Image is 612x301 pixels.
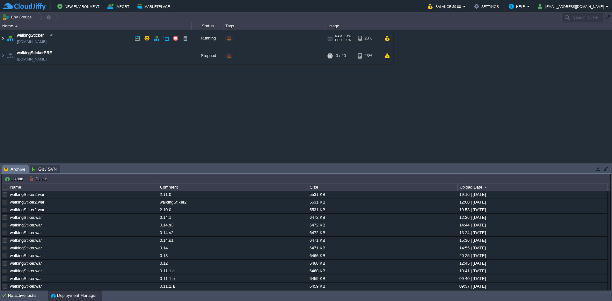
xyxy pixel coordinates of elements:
div: 19:16 | [DATE] [458,191,607,198]
a: walkingStiker.war [10,276,42,281]
div: 10:41 | [DATE] [458,267,607,275]
div: Tags [224,22,325,30]
a: walkingStiker.war [10,238,42,243]
div: Running [192,30,223,47]
div: 14:55 | [DATE] [458,244,607,252]
div: 0.11.1.c [158,267,307,275]
span: 1% [344,38,351,42]
div: 09:40 | [DATE] [458,275,607,282]
button: Delete [29,176,49,182]
button: Env Groups [2,13,34,22]
div: 28% [358,30,379,47]
button: Help [509,3,527,10]
a: walkingStiker.war [10,246,42,250]
a: walkingStiker.war [10,215,42,220]
button: Marketplace [137,3,172,10]
div: 19:53 | [DATE] [458,206,607,213]
button: Upload [4,176,25,182]
div: Upload Date [458,183,607,191]
div: 0.13 [158,252,307,259]
span: 34% [345,34,351,38]
button: Settings [474,3,501,10]
div: Name [1,22,191,30]
div: 23% [358,47,379,64]
div: Name [9,183,158,191]
button: Balance $0.00 [428,3,463,10]
div: Usage [326,22,393,30]
div: 0.14.s1 [158,237,307,244]
a: walkingStiker2.war [10,192,44,197]
span: RAM [335,34,342,38]
div: 0.11.1.b [158,275,307,282]
div: 0.12 [158,260,307,267]
a: walkingStiker.war [10,269,42,273]
a: walkingSticker [17,32,44,39]
div: No active tasks [8,290,48,301]
button: [EMAIL_ADDRESS][DOMAIN_NAME] [538,3,606,10]
div: 6460 KB [308,260,457,267]
a: walkingStiker2.war [10,207,44,212]
div: 12:45 | [DATE] [458,260,607,267]
div: 12:26 | [DATE] [458,214,607,221]
span: CPU [335,38,342,42]
span: Archive [4,165,25,173]
button: Deployment Manager [51,292,97,299]
img: AMDAwAAAACH5BAEAAAAALAAAAAABAAEAAAICRAEAOw== [0,30,5,47]
iframe: chat widget [585,276,606,295]
span: Git / SVN [32,165,57,173]
div: 0.11.1.a [158,283,307,290]
div: 09:37 | [DATE] [458,283,607,290]
div: 15:36 | [DATE] [458,237,607,244]
div: 6471 KB [308,237,457,244]
a: walkingStiker.war [10,261,42,266]
div: Comment [158,183,308,191]
div: 6460 KB [308,267,457,275]
a: [DOMAIN_NAME] [17,56,47,62]
div: walkingStiker2 [158,198,307,206]
div: 12:00 | [DATE] [458,198,607,206]
div: 6472 KB [308,229,457,236]
div: 6472 KB [308,214,457,221]
div: 2.10.0 [158,206,307,213]
a: walkingStiker.war [10,284,42,289]
img: AMDAwAAAACH5BAEAAAAALAAAAAABAAEAAAICRAEAOw== [6,47,15,64]
div: 0 / 20 [336,47,346,64]
a: walkingStiker.war [10,223,42,227]
div: 0.14.s3 [158,221,307,229]
div: 0.14 [158,244,307,252]
div: 6459 KB [308,275,457,282]
div: 13:24 | [DATE] [458,229,607,236]
div: Status [192,22,223,30]
div: 14:44 | [DATE] [458,221,607,229]
div: 6466 KB [308,252,457,259]
div: Stopped [192,47,223,64]
img: AMDAwAAAACH5BAEAAAAALAAAAAABAAEAAAICRAEAOw== [15,25,18,27]
div: 20:25 | [DATE] [458,252,607,259]
a: walkingStiker2.war [10,200,44,204]
div: 6472 KB [308,221,457,229]
div: 5531 KB [308,198,457,206]
div: 5531 KB [308,206,457,213]
a: [DOMAIN_NAME] [17,39,47,45]
img: AMDAwAAAACH5BAEAAAAALAAAAAABAAEAAAICRAEAOw== [0,47,5,64]
button: New Environment [57,3,101,10]
div: 0.14.1 [158,214,307,221]
a: walkingStiker.war [10,230,42,235]
div: Size [308,183,457,191]
img: CloudJiffy [2,3,46,11]
div: 6459 KB [308,283,457,290]
a: walkingStiker.war [10,253,42,258]
a: walkingStickerPRE [17,50,52,56]
div: 2.11.0 [158,191,307,198]
div: 0.14.s2 [158,229,307,236]
button: Import [107,3,131,10]
div: 5531 KB [308,191,457,198]
div: 6471 KB [308,244,457,252]
img: AMDAwAAAACH5BAEAAAAALAAAAAABAAEAAAICRAEAOw== [6,30,15,47]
